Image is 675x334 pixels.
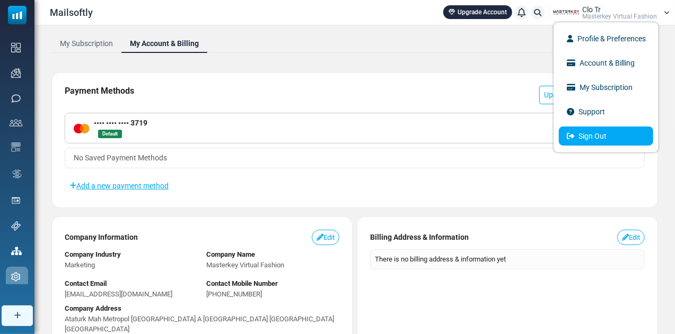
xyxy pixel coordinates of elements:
img: campaigns-icon.png [11,68,21,78]
a: Account & Billing [559,53,653,73]
strong: •••• •••• •••• 3719 [94,119,147,127]
span: Ataturk Mah Metropol [GEOGRAPHIC_DATA] A [GEOGRAPHIC_DATA] [GEOGRAPHIC_DATA] [GEOGRAPHIC_DATA] [65,315,334,333]
span: Company Information [65,232,138,243]
img: landing_pages.svg [11,196,21,205]
img: sms-icon.png [11,94,21,103]
img: support-icon.svg [11,221,21,231]
img: User Logo [553,5,580,21]
a: Support [559,102,653,121]
h6: Payment Methods [65,86,134,96]
span: Company Name [206,250,255,258]
span: Company Industry [65,250,121,258]
a: My Account & Billing [121,34,207,53]
img: mailsoftly_icon_blue_white.svg [8,6,27,24]
ul: User Logo Clo Tr Masterkey Virtual Fashion [553,22,659,153]
span: Mailsoftly [50,5,93,20]
a: Profile & Preferences [559,29,653,48]
a: Update Payment Information [539,86,645,104]
span: Masterkey Virtual Fashion [206,261,284,269]
a: My Subscription [559,78,653,97]
span: translation missing: en.billing.no_saved_payment_methods [74,154,167,162]
span: Billing Address & Information [370,232,469,243]
div: There is no billing address & information yet [370,249,645,269]
a: Upgrade Account [443,5,512,19]
img: workflow.svg [11,168,23,180]
img: contacts-icon.svg [10,119,22,127]
img: settings-icon.svg [11,272,21,282]
a: Add a new payment method [65,177,173,195]
img: email-templates-icon.svg [11,142,21,152]
span: [EMAIL_ADDRESS][DOMAIN_NAME] [65,290,172,298]
span: [PHONE_NUMBER] [206,290,262,298]
span: translation missing: en.billing.default [102,131,118,137]
a: Sign Out [559,127,653,146]
a: Edit [312,230,339,246]
span: Marketing [65,261,95,269]
a: User Logo Clo Tr Masterkey Virtual Fashion [553,5,670,21]
img: dashboard-icon.svg [11,43,21,52]
span: Masterkey Virtual Fashion [582,13,657,20]
a: My Subscription [51,34,121,53]
span: Company Address [65,304,121,312]
a: Edit [617,230,645,246]
img: Mastercard [74,124,90,133]
span: Contact Mobile Number [206,279,278,287]
span: Clo Tr [582,6,601,13]
span: Contact Email [65,279,107,287]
